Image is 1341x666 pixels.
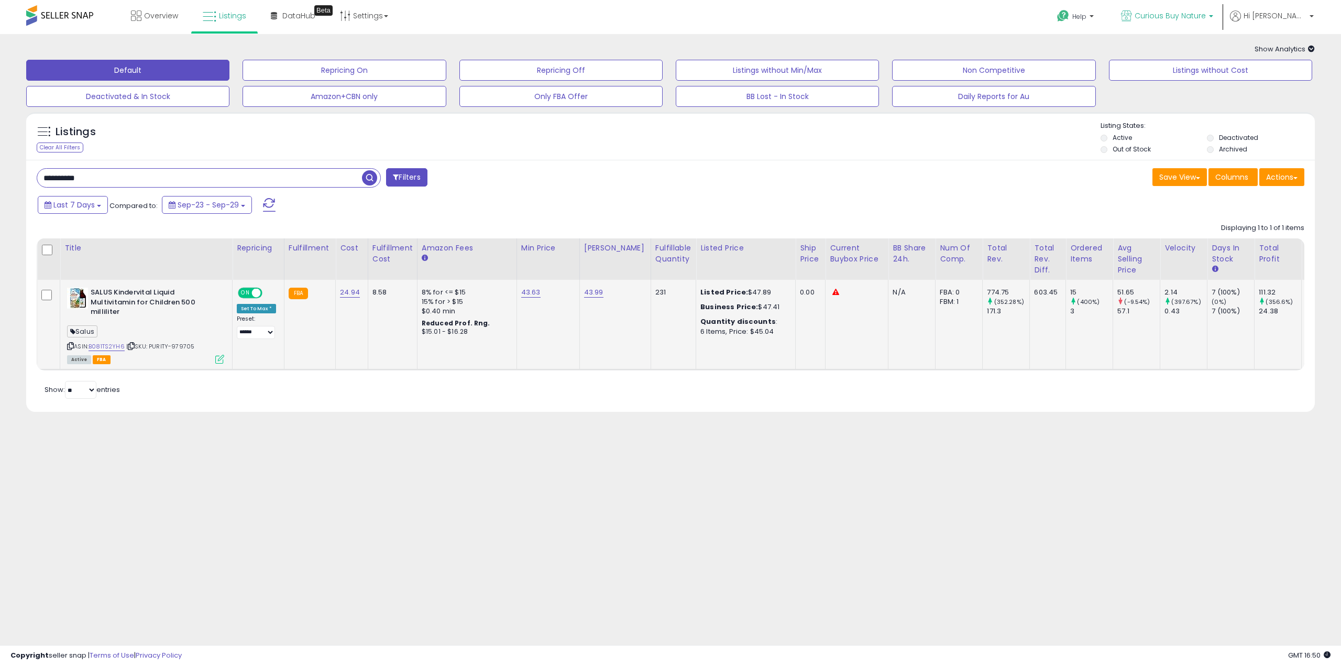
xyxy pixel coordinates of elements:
small: (397.67%) [1171,298,1201,306]
a: Hi [PERSON_NAME] [1230,10,1314,34]
div: $0.40 min [422,307,509,316]
div: 774.75 [987,288,1029,297]
div: Avg Selling Price [1117,243,1156,276]
div: Num of Comp. [940,243,978,265]
span: FBA [93,355,111,364]
div: FBM: 1 [940,297,974,307]
span: Show: entries [45,385,120,395]
label: Archived [1219,145,1247,154]
div: Clear All Filters [37,143,83,152]
span: Show Analytics [1255,44,1315,54]
b: SALUS Kindervital Liquid Multivitamin for Children 500 milliliter [91,288,218,320]
div: 111.32 [1259,288,1301,297]
a: 24.94 [340,287,360,298]
p: Listing States: [1101,121,1315,131]
span: Curious Buy Nature [1135,10,1206,21]
div: Displaying 1 to 1 of 1 items [1221,223,1304,233]
label: Out of Stock [1113,145,1151,154]
button: Listings without Cost [1109,60,1312,81]
div: 51.65 [1117,288,1160,297]
img: 51bacurwl0L._SL40_.jpg [67,288,88,309]
div: 8% for <= $15 [422,288,509,297]
div: $47.89 [700,288,787,297]
button: Filters [386,168,427,187]
small: (400%) [1077,298,1100,306]
small: (352.28%) [994,298,1024,306]
span: DataHub [282,10,315,21]
label: Active [1113,133,1132,142]
span: OFF [261,289,278,298]
div: 7 (100%) [1212,307,1254,316]
small: Days In Stock. [1212,265,1218,274]
div: 8.58 [372,288,409,297]
div: Total Rev. Diff. [1034,243,1061,276]
span: All listings currently available for purchase on Amazon [67,355,91,364]
a: B081TS2YH6 [89,342,125,351]
div: Current Buybox Price [830,243,884,265]
div: Fulfillable Quantity [655,243,691,265]
div: 6 Items, Price: $45.04 [700,327,787,336]
b: Reduced Prof. Rng. [422,319,490,327]
div: Fulfillment Cost [372,243,413,265]
div: Min Price [521,243,575,254]
button: Non Competitive [892,60,1095,81]
div: N/A [893,288,927,297]
div: 603.45 [1034,288,1058,297]
div: $47.41 [700,302,787,312]
div: : [700,317,787,326]
button: Save View [1152,168,1207,186]
span: Listings [219,10,246,21]
div: Total Rev. [987,243,1025,265]
span: Sep-23 - Sep-29 [178,200,239,210]
button: Repricing On [243,60,446,81]
div: Total Profit [1259,243,1297,265]
button: Last 7 Days [38,196,108,214]
label: Deactivated [1219,133,1258,142]
div: Ordered Items [1070,243,1108,265]
small: (356.6%) [1266,298,1293,306]
button: Deactivated & In Stock [26,86,229,107]
i: Get Help [1057,9,1070,23]
span: | SKU: PURITY-979705 [126,342,194,351]
button: Daily Reports for Au [892,86,1095,107]
a: 43.63 [521,287,541,298]
div: 171.3 [987,307,1029,316]
span: ON [239,289,252,298]
button: Sep-23 - Sep-29 [162,196,252,214]
span: Last 7 Days [53,200,95,210]
div: 0.43 [1164,307,1207,316]
div: 57.1 [1117,307,1160,316]
div: Set To Max * [237,304,276,313]
button: Amazon+CBN only [243,86,446,107]
div: Listed Price [700,243,791,254]
button: Only FBA Offer [459,86,663,107]
div: Velocity [1164,243,1203,254]
a: 43.99 [584,287,603,298]
span: Columns [1215,172,1248,182]
small: Amazon Fees. [422,254,428,263]
span: Hi [PERSON_NAME] [1244,10,1306,21]
div: Ship Price [800,243,821,265]
button: BB Lost - In Stock [676,86,879,107]
span: Compared to: [109,201,158,211]
div: Title [64,243,228,254]
div: 2.14 [1164,288,1207,297]
button: Columns [1208,168,1258,186]
div: FBA: 0 [940,288,974,297]
b: Business Price: [700,302,758,312]
div: ASIN: [67,288,224,363]
button: Repricing Off [459,60,663,81]
div: Tooltip anchor [314,5,333,16]
div: [PERSON_NAME] [584,243,646,254]
div: 15 [1070,288,1113,297]
div: 3 [1070,307,1113,316]
h5: Listings [56,125,96,139]
button: Actions [1259,168,1304,186]
b: Listed Price: [700,287,748,297]
button: Default [26,60,229,81]
div: Days In Stock [1212,243,1250,265]
span: Salus [67,325,97,337]
a: Help [1049,2,1104,34]
b: Quantity discounts [700,316,776,326]
div: Fulfillment [289,243,331,254]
